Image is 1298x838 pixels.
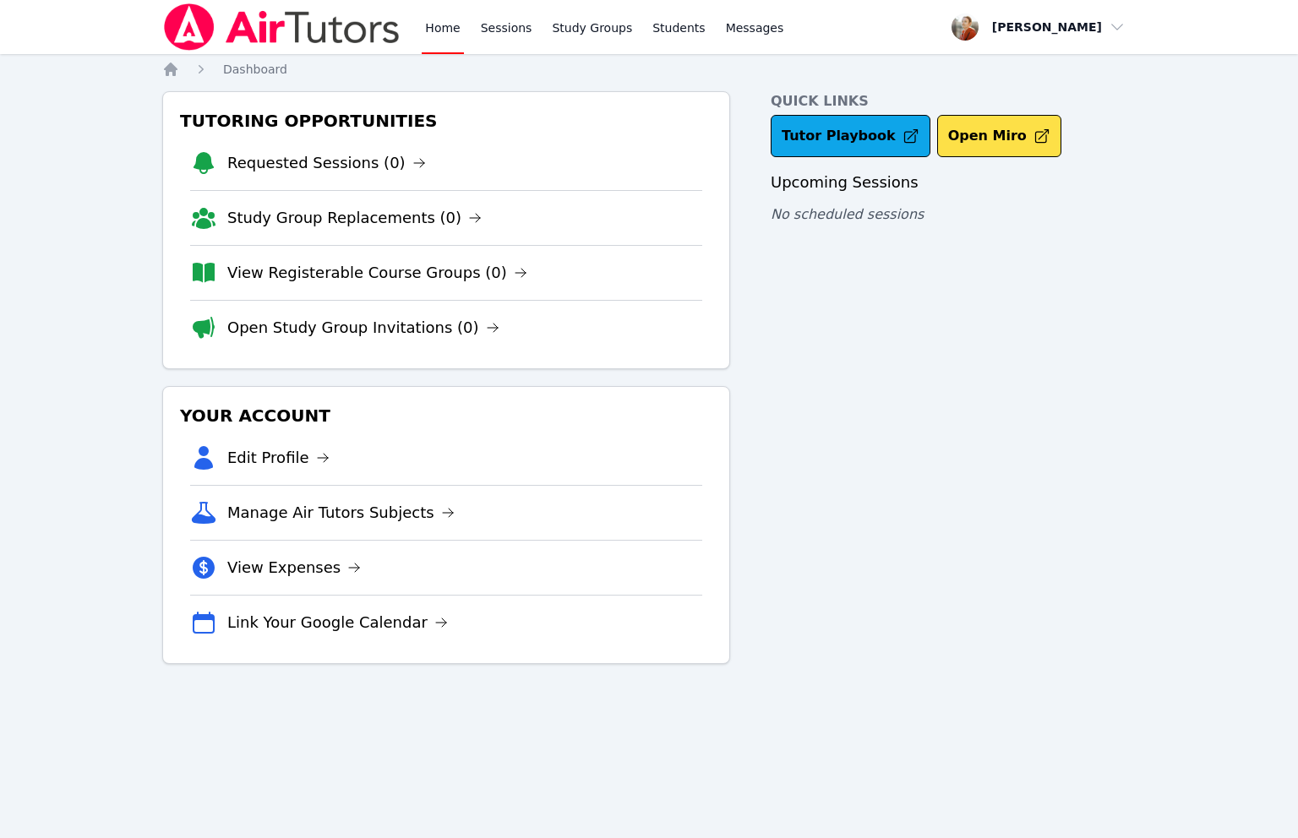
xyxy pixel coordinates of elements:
a: Study Group Replacements (0) [227,206,482,230]
a: Dashboard [223,61,287,78]
h4: Quick Links [771,91,1136,112]
a: Requested Sessions (0) [227,151,426,175]
img: Air Tutors [162,3,401,51]
a: View Registerable Course Groups (0) [227,261,527,285]
a: Manage Air Tutors Subjects [227,501,455,525]
span: No scheduled sessions [771,206,924,222]
a: Link Your Google Calendar [227,611,448,634]
h3: Your Account [177,400,716,431]
h3: Tutoring Opportunities [177,106,716,136]
span: Dashboard [223,63,287,76]
h3: Upcoming Sessions [771,171,1136,194]
button: Open Miro [937,115,1061,157]
a: Open Study Group Invitations (0) [227,316,499,340]
a: View Expenses [227,556,361,580]
nav: Breadcrumb [162,61,1136,78]
span: Messages [726,19,784,36]
a: Edit Profile [227,446,330,470]
a: Tutor Playbook [771,115,930,157]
